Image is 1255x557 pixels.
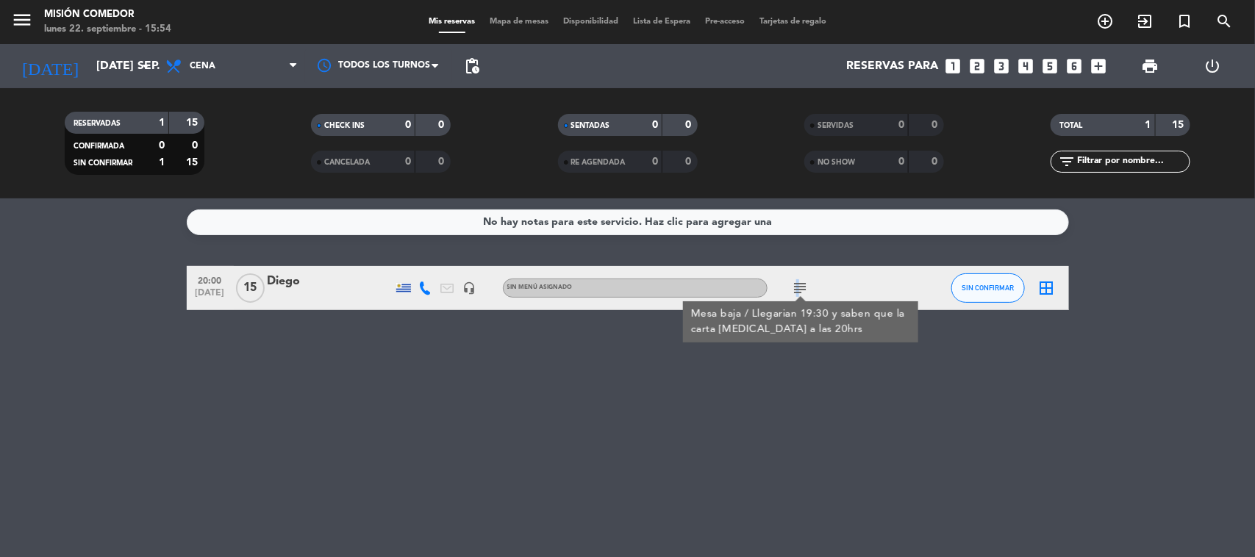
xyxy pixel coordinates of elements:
span: Cena [190,61,215,71]
span: SENTADAS [571,122,610,129]
button: SIN CONFIRMAR [951,273,1025,303]
div: LOG OUT [1181,44,1244,88]
span: 15 [236,273,265,303]
span: Lista de Espera [626,18,698,26]
strong: 0 [685,157,694,167]
span: Mis reservas [421,18,482,26]
strong: 15 [186,157,201,168]
span: CONFIRMADA [74,143,124,150]
span: print [1141,57,1159,75]
span: TOTAL [1059,122,1082,129]
strong: 0 [439,157,448,167]
span: Sin menú asignado [507,284,573,290]
span: SIN CONFIRMAR [962,284,1014,292]
strong: 0 [652,120,658,130]
i: looks_two [968,57,987,76]
strong: 0 [932,157,940,167]
strong: 15 [186,118,201,128]
span: Tarjetas de regalo [752,18,834,26]
i: exit_to_app [1136,12,1154,30]
div: Mesa baja / Llegarian 19:30 y saben que la carta [MEDICAL_DATA] a las 20hrs [690,306,910,337]
span: 20:00 [192,271,229,288]
strong: 1 [1145,120,1151,130]
span: Pre-acceso [698,18,752,26]
span: CANCELADA [324,159,370,166]
strong: 0 [932,120,940,130]
strong: 15 [1173,120,1187,130]
i: subject [792,279,809,297]
span: [DATE] [192,288,229,305]
button: menu [11,9,33,36]
strong: 0 [159,140,165,151]
strong: 1 [159,157,165,168]
span: RESERVADAS [74,120,121,127]
div: Misión Comedor [44,7,171,22]
i: add_circle_outline [1096,12,1114,30]
i: looks_4 [1017,57,1036,76]
strong: 0 [652,157,658,167]
i: turned_in_not [1176,12,1193,30]
strong: 0 [405,157,411,167]
i: looks_6 [1065,57,1084,76]
span: RE AGENDADA [571,159,626,166]
strong: 0 [405,120,411,130]
div: No hay notas para este servicio. Haz clic para agregar una [483,214,772,231]
strong: 0 [898,157,904,167]
i: filter_list [1058,153,1076,170]
i: arrow_drop_down [137,57,154,75]
strong: 0 [685,120,694,130]
span: CHECK INS [324,122,365,129]
i: looks_5 [1041,57,1060,76]
span: SIN CONFIRMAR [74,159,132,167]
i: [DATE] [11,50,89,82]
i: headset_mic [463,281,476,295]
i: looks_one [944,57,963,76]
span: pending_actions [463,57,481,75]
i: looks_3 [993,57,1012,76]
i: border_all [1038,279,1056,297]
strong: 1 [159,118,165,128]
input: Filtrar por nombre... [1076,154,1190,170]
span: Reservas para [847,60,939,73]
span: Disponibilidad [556,18,626,26]
span: Mapa de mesas [482,18,556,26]
i: search [1215,12,1233,30]
span: NO SHOW [818,159,855,166]
div: lunes 22. septiembre - 15:54 [44,22,171,37]
i: power_settings_new [1204,57,1221,75]
strong: 0 [439,120,448,130]
div: Diego [268,272,393,291]
strong: 0 [898,120,904,130]
strong: 0 [192,140,201,151]
i: menu [11,9,33,31]
i: add_box [1090,57,1109,76]
span: SERVIDAS [818,122,854,129]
